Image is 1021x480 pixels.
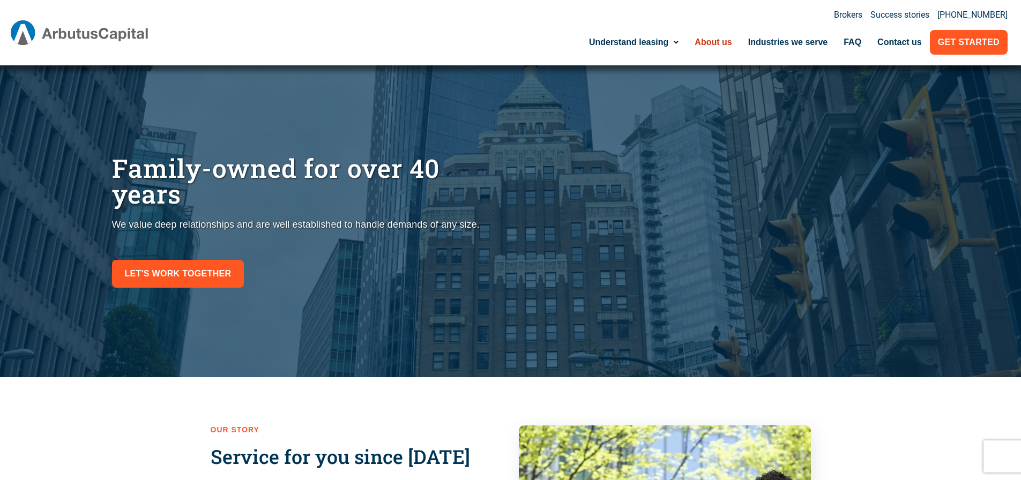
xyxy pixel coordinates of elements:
[112,260,244,288] a: Let's work together
[870,11,929,19] a: Success stories
[937,11,1008,19] a: [PHONE_NUMBER]
[834,11,862,19] a: Brokers
[112,217,505,232] p: We value deep relationships and are well established to handle demands of any size.
[112,155,505,207] h1: Family-owned for over 40 years
[211,445,503,468] h3: Service for you since [DATE]
[211,425,503,434] h2: Our Story
[581,30,687,55] a: Understand leasing
[836,30,869,55] a: FAQ
[869,30,930,55] a: Contact us
[930,30,1008,55] a: Get Started
[687,30,740,55] a: About us
[740,30,836,55] a: Industries we serve
[125,266,232,281] span: Let's work together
